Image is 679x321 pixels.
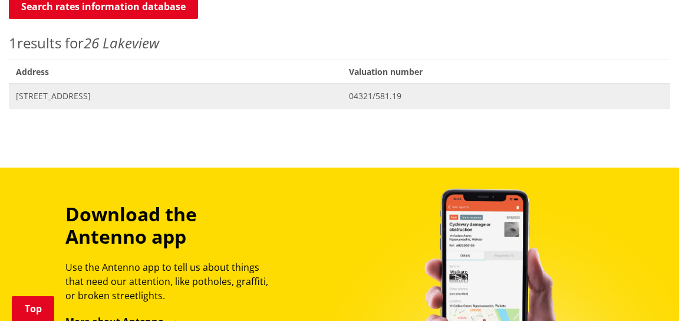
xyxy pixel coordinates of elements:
[9,84,670,108] a: [STREET_ADDRESS] 04321/581.19
[12,296,54,321] a: Top
[65,260,274,303] p: Use the Antenno app to tell us about things that need our attention, like potholes, graffiti, or ...
[9,32,670,54] p: results for
[9,60,342,84] span: Address
[65,203,274,248] h3: Download the Antenno app
[16,90,335,102] span: [STREET_ADDRESS]
[84,33,159,53] em: 26 Lakeview
[342,60,670,84] span: Valuation number
[9,33,17,53] span: 1
[349,90,663,102] span: 04321/581.19
[625,271,667,314] iframe: Messenger Launcher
